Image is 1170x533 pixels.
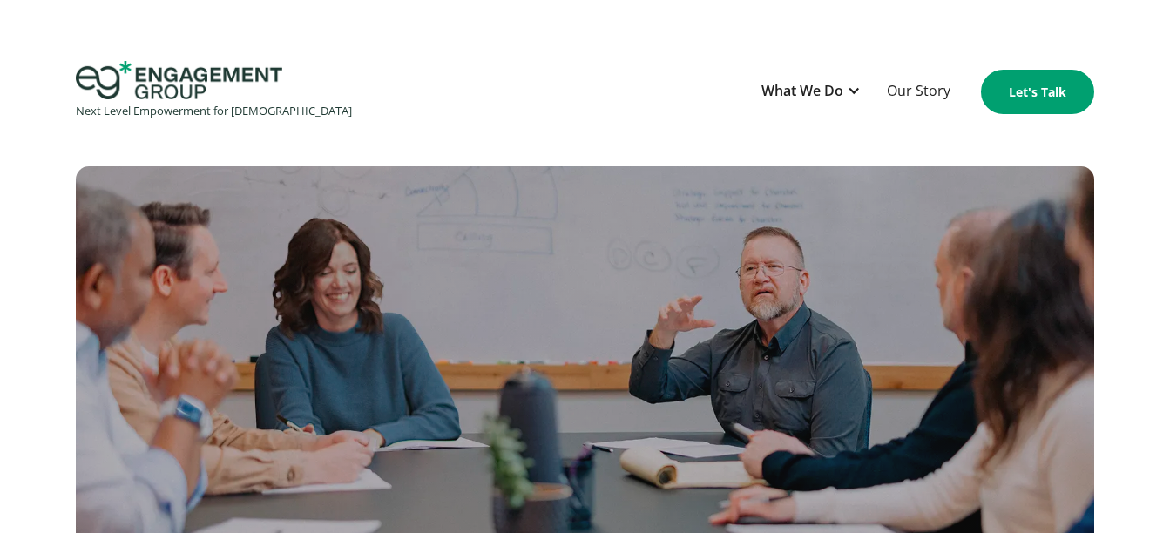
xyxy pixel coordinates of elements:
a: Our Story [878,71,959,113]
div: Next Level Empowerment for [DEMOGRAPHIC_DATA] [76,99,352,123]
div: What We Do [753,71,869,113]
div: What We Do [761,79,843,103]
img: Engagement Group Logo Icon [76,61,282,99]
a: home [76,61,352,123]
a: Let's Talk [981,70,1094,114]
